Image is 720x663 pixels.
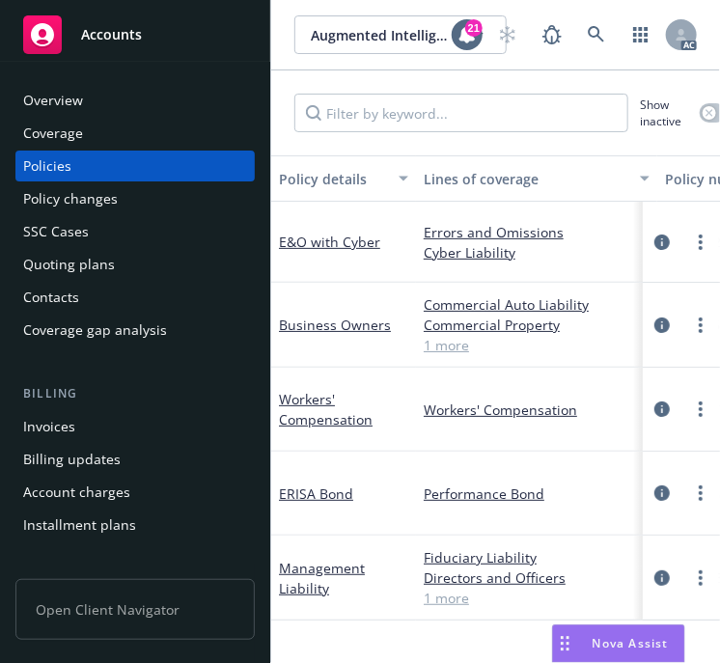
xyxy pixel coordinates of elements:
[23,315,167,345] div: Coverage gap analysis
[533,15,571,54] a: Report a Bug
[465,19,483,37] div: 21
[640,97,692,129] span: Show inactive
[651,398,674,421] a: circleInformation
[311,25,452,45] span: Augmented Intelligence
[294,94,628,132] input: Filter by keyword...
[15,151,255,181] a: Policies
[23,85,83,116] div: Overview
[279,316,391,334] a: Business Owners
[15,315,255,345] a: Coverage gap analysis
[488,15,527,54] a: Start snowing
[15,118,255,149] a: Coverage
[622,15,660,54] a: Switch app
[424,315,650,335] a: Commercial Property
[23,249,115,280] div: Quoting plans
[424,400,650,420] a: Workers' Compensation
[424,242,650,262] a: Cyber Liability
[279,169,387,189] div: Policy details
[424,169,628,189] div: Lines of coverage
[416,155,657,202] button: Lines of coverage
[651,314,674,337] a: circleInformation
[23,216,89,247] div: SSC Cases
[424,335,650,355] a: 1 more
[15,249,255,280] a: Quoting plans
[577,15,616,54] a: Search
[81,27,142,42] span: Accounts
[23,118,83,149] div: Coverage
[424,294,650,315] a: Commercial Auto Liability
[23,183,118,214] div: Policy changes
[689,231,712,254] a: more
[23,477,130,508] div: Account charges
[689,482,712,505] a: more
[271,155,416,202] button: Policy details
[689,314,712,337] a: more
[424,547,650,567] a: Fiduciary Liability
[279,559,365,597] a: Management Liability
[424,222,650,242] a: Errors and Omissions
[23,151,71,181] div: Policies
[23,411,75,442] div: Invoices
[689,398,712,421] a: more
[15,477,255,508] a: Account charges
[689,566,712,590] a: more
[15,85,255,116] a: Overview
[15,510,255,540] a: Installment plans
[593,635,669,651] span: Nova Assist
[651,566,674,590] a: circleInformation
[15,579,255,640] span: Open Client Navigator
[23,282,79,313] div: Contacts
[651,231,674,254] a: circleInformation
[279,233,380,251] a: E&O with Cyber
[15,8,255,62] a: Accounts
[553,625,577,662] div: Drag to move
[279,390,373,428] a: Workers' Compensation
[15,282,255,313] a: Contacts
[424,483,650,504] a: Performance Bond
[294,15,507,54] button: Augmented Intelligence
[15,384,255,403] div: Billing
[651,482,674,505] a: circleInformation
[15,183,255,214] a: Policy changes
[23,510,136,540] div: Installment plans
[15,216,255,247] a: SSC Cases
[552,624,685,663] button: Nova Assist
[23,444,121,475] div: Billing updates
[424,588,650,608] a: 1 more
[15,444,255,475] a: Billing updates
[15,411,255,442] a: Invoices
[279,484,353,503] a: ERISA Bond
[424,567,650,588] a: Directors and Officers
